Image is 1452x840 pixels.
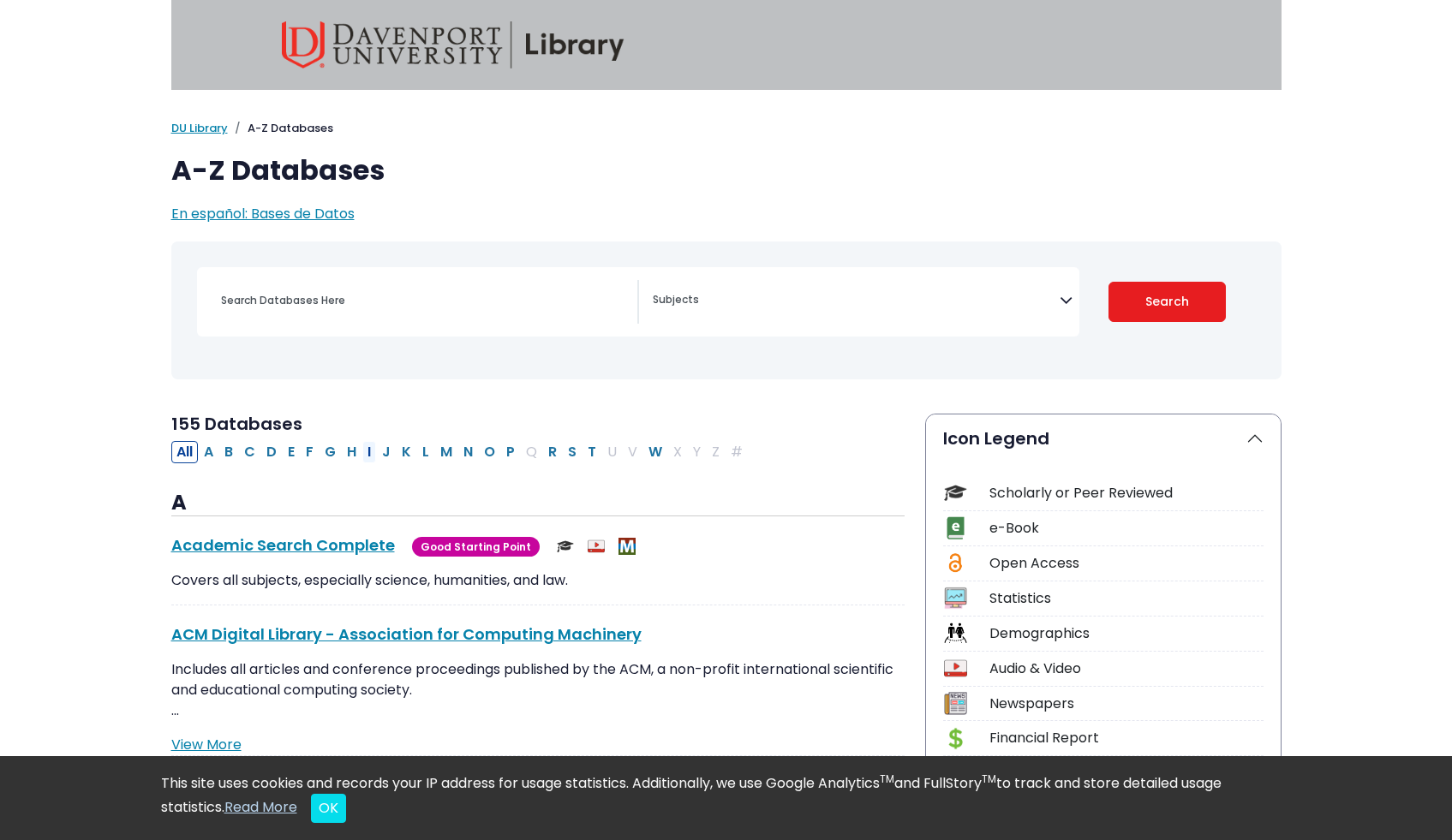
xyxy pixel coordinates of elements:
h3: A [171,491,905,516]
sup: TM [982,771,996,786]
img: Icon Audio & Video [944,657,967,680]
img: MeL (Michigan electronic Library) [618,538,636,555]
div: This site uses cookies and records your IP address for usage statistics. Additionally, we use Goo... [161,773,1292,823]
button: Filter Results G [320,441,341,463]
img: Icon Statistics [944,587,967,610]
img: Icon e-Book [944,516,967,539]
button: Filter Results H [342,441,362,463]
button: Filter Results C [239,441,260,463]
li: A-Z Databases [228,120,333,137]
p: Covers all subjects, especially science, humanities, and law. [171,570,905,591]
img: Icon Scholarly or Peer Reviewed [944,481,967,504]
button: Filter Results T [583,441,601,463]
button: Filter Results K [397,441,416,463]
button: Filter Results F [301,441,319,463]
div: Open Access [989,553,1264,574]
div: Audio & Video [989,658,1264,679]
div: e-Book [989,518,1264,539]
h1: A-Z Databases [171,154,1282,187]
img: Icon Open Access [945,551,966,575]
div: Newspapers [989,694,1264,714]
span: Good Starting Point [412,537,540,557]
div: Demographics [989,623,1264,644]
button: Filter Results N [458,441,478,463]
button: Filter Results D [261,441,282,463]
img: Audio & Video [588,538,605,555]
a: Academic Search Complete [171,534,395,556]
button: Filter Results O [479,441,500,463]
div: Alpha-list to filter by first letter of database name [171,441,750,461]
button: Filter Results A [199,441,218,463]
a: Read More [224,797,297,817]
button: Filter Results J [377,441,396,463]
div: Statistics [989,588,1264,609]
img: Icon Demographics [944,622,967,645]
button: Filter Results W [643,441,667,463]
button: Filter Results I [362,441,376,463]
button: Filter Results E [283,441,300,463]
img: Icon Newspapers [944,692,967,715]
a: DU Library [171,120,228,136]
nav: breadcrumb [171,120,1282,137]
a: View More [171,735,242,754]
img: Scholarly or Peer Reviewed [557,538,574,555]
textarea: Search [653,295,1060,308]
nav: Search filters [171,241,1282,379]
div: Financial Report [989,728,1264,748]
button: Filter Results M [435,441,457,463]
button: Filter Results R [543,441,562,463]
button: Submit for Search Results [1108,282,1226,322]
a: ACM Digital Library - Association for Computing Machinery [171,623,642,645]
button: Filter Results P [501,441,520,463]
button: Close [311,794,346,823]
a: En español: Bases de Datos [171,204,355,223]
button: Filter Results L [417,441,434,463]
img: Icon Financial Report [944,727,967,750]
button: Filter Results B [219,441,238,463]
button: All [171,441,198,463]
sup: TM [880,771,894,786]
p: Includes all articles and conference proceedings published by the ACM, a non-profit international... [171,659,905,721]
div: Scholarly or Peer Reviewed [989,483,1264,503]
img: Davenport University Library [282,21,624,69]
input: Search database by title or keyword [211,288,637,313]
button: Filter Results S [563,441,582,463]
span: 155 Databases [171,412,302,436]
button: Icon Legend [926,414,1281,462]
